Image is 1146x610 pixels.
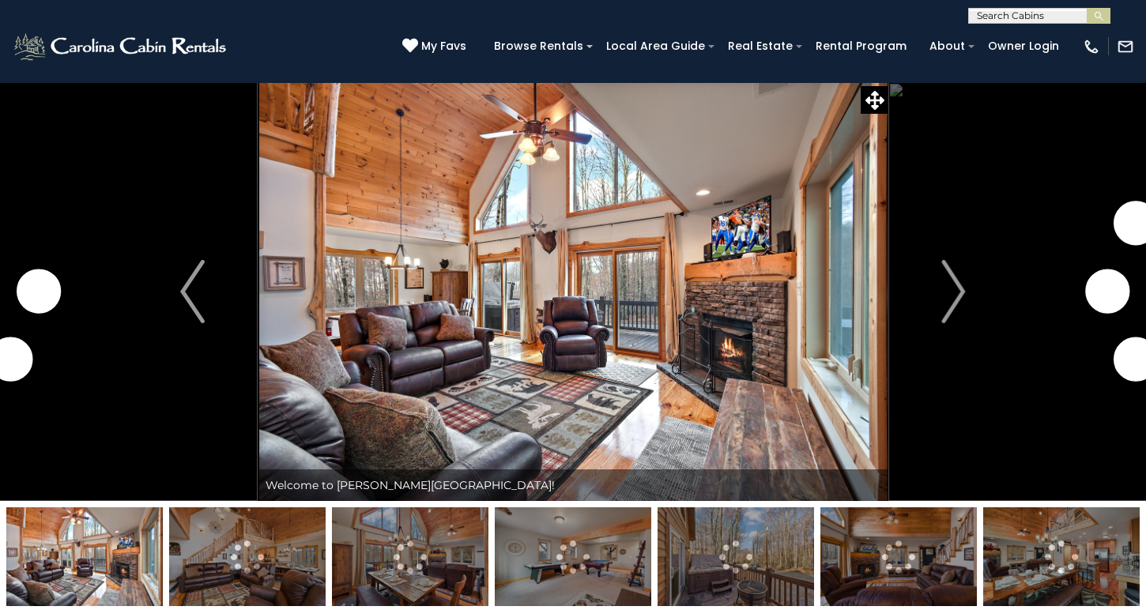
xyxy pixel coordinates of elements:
img: 163281441 [983,507,1140,606]
button: Previous [127,82,258,501]
a: Browse Rentals [486,34,591,58]
img: arrow [941,260,965,323]
img: 163281446 [332,507,488,606]
a: Real Estate [720,34,801,58]
img: 163281445 [169,507,326,606]
button: Next [888,82,1020,501]
img: 163281444 [6,507,163,606]
span: My Favs [421,38,466,55]
img: 163281440 [658,507,814,606]
img: 163281437 [495,507,651,606]
img: phone-regular-white.png [1083,38,1100,55]
div: Welcome to [PERSON_NAME][GEOGRAPHIC_DATA]! [258,469,888,501]
a: Owner Login [980,34,1067,58]
img: 163281447 [820,507,977,606]
img: White-1-2.png [12,31,231,62]
a: About [922,34,973,58]
img: mail-regular-white.png [1117,38,1134,55]
a: Local Area Guide [598,34,713,58]
a: My Favs [402,38,470,55]
img: arrow [180,260,204,323]
a: Rental Program [808,34,914,58]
